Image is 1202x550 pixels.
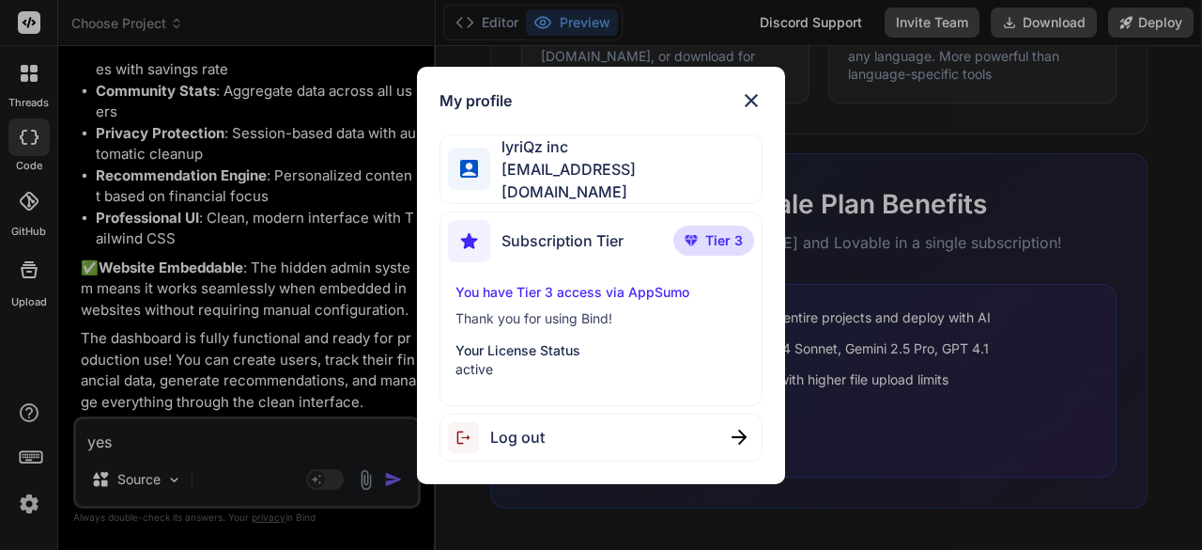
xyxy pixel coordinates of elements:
[455,283,746,302] p: You have Tier 3 access via AppSumo
[685,235,698,246] img: premium
[490,426,545,448] span: Log out
[705,231,743,250] span: Tier 3
[455,360,746,379] p: active
[448,220,490,262] img: subscription
[439,89,512,112] h1: My profile
[490,135,761,158] span: lyriQz inc
[732,430,747,445] img: close
[460,160,478,178] img: profile
[455,341,746,360] p: Your License Status
[490,158,761,203] span: [EMAIL_ADDRESS][DOMAIN_NAME]
[455,309,746,328] p: Thank you for using Bind!
[501,229,624,252] span: Subscription Tier
[448,422,490,453] img: logout
[740,89,763,112] img: close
